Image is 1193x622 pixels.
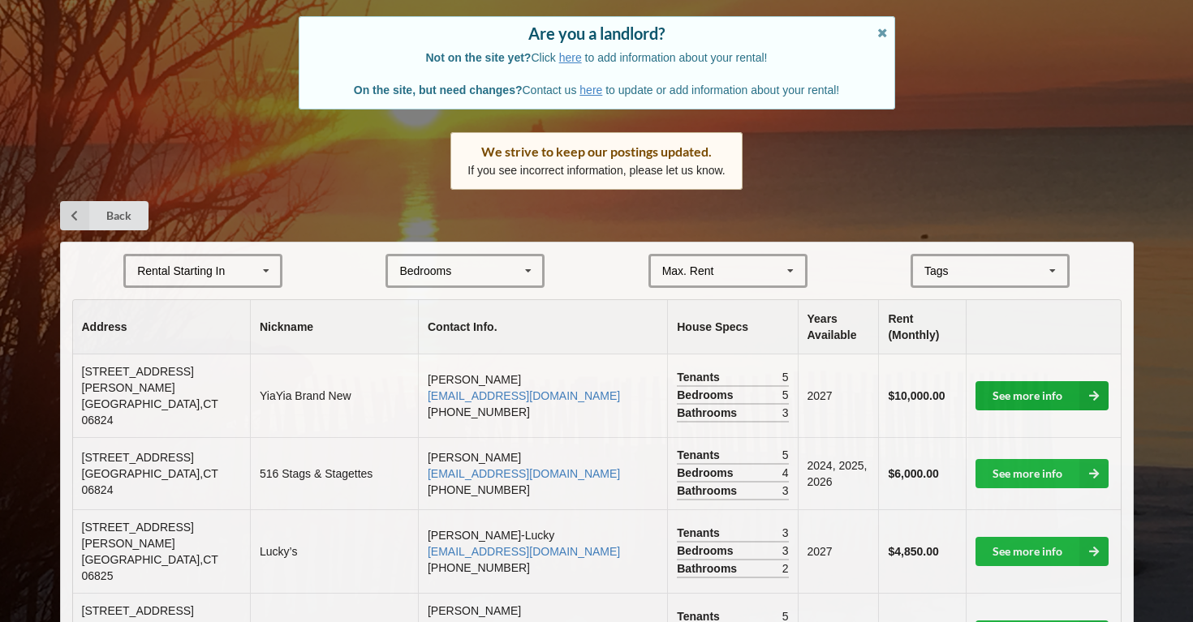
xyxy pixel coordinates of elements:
[579,84,602,97] a: here
[354,84,839,97] span: Contact us to update or add information about your rental!
[399,265,451,277] div: Bedrooms
[782,525,789,541] span: 3
[677,447,724,463] span: Tenants
[782,447,789,463] span: 5
[976,537,1109,566] a: See more info
[677,560,741,577] span: Bathrooms
[428,545,620,558] a: [EMAIL_ADDRESS][DOMAIN_NAME]
[677,369,724,385] span: Tenants
[426,51,532,64] b: Not on the site yet?
[428,467,620,480] a: [EMAIL_ADDRESS][DOMAIN_NAME]
[798,509,879,593] td: 2027
[82,451,194,464] span: [STREET_ADDRESS]
[782,560,789,577] span: 2
[60,201,149,230] a: Back
[73,300,250,354] th: Address
[677,465,737,481] span: Bedrooms
[976,459,1109,488] a: See more info
[250,437,418,509] td: 516 Stags & Stagettes
[782,405,789,421] span: 3
[798,437,879,509] td: 2024, 2025, 2026
[878,300,966,354] th: Rent (Monthly)
[662,265,714,277] div: Max. Rent
[418,437,667,509] td: [PERSON_NAME] [PHONE_NUMBER]
[667,300,797,354] th: House Specs
[250,354,418,437] td: YiaYia Brand New
[920,262,972,281] div: Tags
[467,162,726,178] p: If you see incorrect information, please let us know.
[782,543,789,559] span: 3
[82,467,218,496] span: [GEOGRAPHIC_DATA] , CT 06824
[82,553,218,582] span: [GEOGRAPHIC_DATA] , CT 06825
[428,389,620,402] a: [EMAIL_ADDRESS][DOMAIN_NAME]
[782,387,789,403] span: 5
[976,381,1109,410] a: See more info
[677,387,737,403] span: Bedrooms
[782,465,789,481] span: 4
[782,483,789,499] span: 3
[316,25,878,41] div: Are you a landlord?
[418,300,667,354] th: Contact Info.
[798,300,879,354] th: Years Available
[250,509,418,593] td: Lucky’s
[426,51,768,64] span: Click to add information about your rental!
[467,144,726,160] div: We strive to keep our postings updated.
[82,365,194,394] span: [STREET_ADDRESS][PERSON_NAME]
[782,369,789,385] span: 5
[798,354,879,437] td: 2027
[418,354,667,437] td: [PERSON_NAME] [PHONE_NUMBER]
[418,509,667,593] td: [PERSON_NAME]-Lucky [PHONE_NUMBER]
[137,265,225,277] div: Rental Starting In
[559,51,582,64] a: here
[677,525,724,541] span: Tenants
[677,543,737,559] span: Bedrooms
[677,405,741,421] span: Bathrooms
[354,84,523,97] b: On the site, but need changes?
[82,521,194,550] span: [STREET_ADDRESS][PERSON_NAME]
[250,300,418,354] th: Nickname
[888,545,938,558] b: $4,850.00
[888,389,945,402] b: $10,000.00
[888,467,938,480] b: $6,000.00
[677,483,741,499] span: Bathrooms
[82,397,218,427] span: [GEOGRAPHIC_DATA] , CT 06824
